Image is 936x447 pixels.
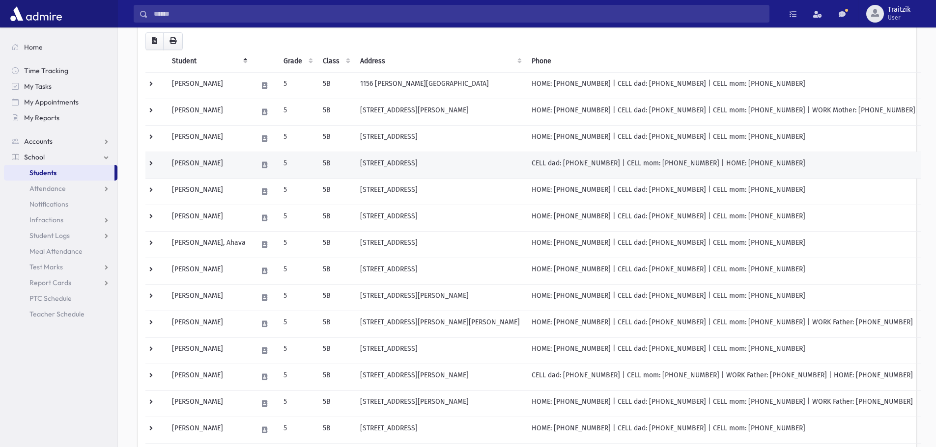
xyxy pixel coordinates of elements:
[317,337,354,364] td: 5B
[4,94,117,110] a: My Appointments
[526,50,921,73] th: Phone
[163,32,183,50] button: Print
[24,98,79,106] span: My Appointments
[278,125,317,152] td: 5
[278,364,317,390] td: 5
[4,39,117,55] a: Home
[526,152,921,178] td: CELL dad: [PHONE_NUMBER] | CELL mom: [PHONE_NUMBER] | HOME: [PHONE_NUMBER]
[166,258,252,284] td: [PERSON_NAME]
[317,178,354,205] td: 5B
[24,153,45,161] span: School
[4,259,117,275] a: Test Marks
[24,137,53,146] span: Accounts
[166,178,252,205] td: [PERSON_NAME]
[278,311,317,337] td: 5
[354,178,526,205] td: [STREET_ADDRESS]
[29,294,72,303] span: PTC Schedule
[278,284,317,311] td: 5
[354,231,526,258] td: [STREET_ADDRESS]
[526,72,921,99] td: HOME: [PHONE_NUMBER] | CELL dad: [PHONE_NUMBER] | CELL mom: [PHONE_NUMBER]
[278,231,317,258] td: 5
[354,99,526,125] td: [STREET_ADDRESS][PERSON_NAME]
[526,99,921,125] td: HOME: [PHONE_NUMBER] | CELL dad: [PHONE_NUMBER] | CELL mom: [PHONE_NUMBER] | WORK Mother: [PHONE_...
[148,5,769,23] input: Search
[29,200,68,209] span: Notifications
[166,311,252,337] td: [PERSON_NAME]
[166,417,252,443] td: [PERSON_NAME]
[4,110,117,126] a: My Reports
[29,184,66,193] span: Attendance
[278,258,317,284] td: 5
[317,205,354,231] td: 5B
[278,50,317,73] th: Grade: activate to sort column ascending
[354,284,526,311] td: [STREET_ADDRESS][PERSON_NAME]
[278,205,317,231] td: 5
[354,337,526,364] td: [STREET_ADDRESS]
[166,50,252,73] th: Student: activate to sort column descending
[526,337,921,364] td: HOME: [PHONE_NUMBER] | CELL dad: [PHONE_NUMBER] | CELL mom: [PHONE_NUMBER]
[166,152,252,178] td: [PERSON_NAME]
[354,125,526,152] td: [STREET_ADDRESS]
[317,284,354,311] td: 5B
[317,231,354,258] td: 5B
[317,125,354,152] td: 5B
[4,306,117,322] a: Teacher Schedule
[278,99,317,125] td: 5
[526,417,921,443] td: HOME: [PHONE_NUMBER] | CELL dad: [PHONE_NUMBER] | CELL mom: [PHONE_NUMBER]
[4,79,117,94] a: My Tasks
[526,284,921,311] td: HOME: [PHONE_NUMBER] | CELL dad: [PHONE_NUMBER] | CELL mom: [PHONE_NUMBER]
[526,231,921,258] td: HOME: [PHONE_NUMBER] | CELL dad: [PHONE_NUMBER] | CELL mom: [PHONE_NUMBER]
[166,284,252,311] td: [PERSON_NAME]
[166,99,252,125] td: [PERSON_NAME]
[4,133,117,149] a: Accounts
[526,258,921,284] td: HOME: [PHONE_NUMBER] | CELL dad: [PHONE_NUMBER] | CELL mom: [PHONE_NUMBER]
[145,32,164,50] button: CSV
[4,212,117,228] a: Infractions
[317,258,354,284] td: 5B
[24,82,52,91] span: My Tasks
[354,72,526,99] td: 1156 [PERSON_NAME][GEOGRAPHIC_DATA]
[4,165,114,181] a: Students
[29,278,71,287] span: Report Cards
[29,168,57,177] span: Students
[278,417,317,443] td: 5
[317,417,354,443] td: 5B
[166,205,252,231] td: [PERSON_NAME]
[4,243,117,259] a: Meal Attendance
[29,310,85,318] span: Teacher Schedule
[29,263,63,271] span: Test Marks
[526,311,921,337] td: HOME: [PHONE_NUMBER] | CELL dad: [PHONE_NUMBER] | CELL mom: [PHONE_NUMBER] | WORK Father: [PHONE_...
[526,390,921,417] td: HOME: [PHONE_NUMBER] | CELL dad: [PHONE_NUMBER] | CELL mom: [PHONE_NUMBER] | WORK Father: [PHONE_...
[29,247,83,256] span: Meal Attendance
[8,4,64,24] img: AdmirePro
[888,6,910,14] span: Traitzik
[166,72,252,99] td: [PERSON_NAME]
[526,178,921,205] td: HOME: [PHONE_NUMBER] | CELL dad: [PHONE_NUMBER] | CELL mom: [PHONE_NUMBER]
[526,125,921,152] td: HOME: [PHONE_NUMBER] | CELL dad: [PHONE_NUMBER] | CELL mom: [PHONE_NUMBER]
[24,66,68,75] span: Time Tracking
[29,231,70,240] span: Student Logs
[166,337,252,364] td: [PERSON_NAME]
[278,72,317,99] td: 5
[29,215,63,224] span: Infractions
[4,196,117,212] a: Notifications
[278,178,317,205] td: 5
[4,290,117,306] a: PTC Schedule
[317,152,354,178] td: 5B
[166,231,252,258] td: [PERSON_NAME], Ahava
[354,390,526,417] td: [STREET_ADDRESS][PERSON_NAME]
[354,50,526,73] th: Address: activate to sort column ascending
[354,258,526,284] td: [STREET_ADDRESS]
[354,311,526,337] td: [STREET_ADDRESS][PERSON_NAME][PERSON_NAME]
[278,337,317,364] td: 5
[354,364,526,390] td: [STREET_ADDRESS][PERSON_NAME]
[317,50,354,73] th: Class: activate to sort column ascending
[24,113,59,122] span: My Reports
[317,390,354,417] td: 5B
[354,205,526,231] td: [STREET_ADDRESS]
[166,390,252,417] td: [PERSON_NAME]
[354,152,526,178] td: [STREET_ADDRESS]
[317,364,354,390] td: 5B
[317,311,354,337] td: 5B
[317,99,354,125] td: 5B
